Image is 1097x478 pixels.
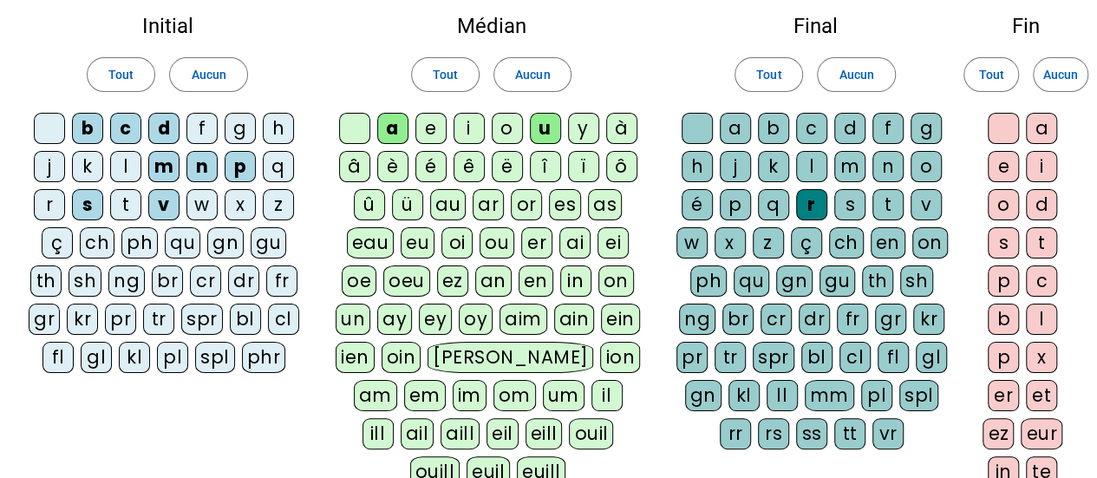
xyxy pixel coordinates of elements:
div: ill [362,418,394,449]
button: Aucun [169,57,247,92]
div: gl [916,342,947,373]
div: j [34,151,65,182]
span: Aucun [515,64,550,85]
div: spr [181,304,223,335]
div: h [682,151,713,182]
div: spl [899,380,939,411]
div: ou [480,227,514,259]
div: oeu [383,265,430,297]
div: er [521,227,552,259]
div: an [475,265,512,297]
div: n [186,151,218,182]
div: ll [767,380,798,411]
button: Tout [87,57,155,92]
div: c [796,113,827,144]
div: fl [42,342,74,373]
div: pr [105,304,136,335]
h2: Médian [335,16,648,36]
div: br [152,265,183,297]
span: Tout [433,64,458,85]
div: m [148,151,180,182]
div: q [263,151,294,182]
div: k [72,151,103,182]
div: û [354,189,385,220]
div: d [148,113,180,144]
div: p [720,189,751,220]
div: gn [776,265,813,297]
div: p [988,342,1019,373]
div: a [720,113,751,144]
div: ç [791,227,822,259]
div: eu [401,227,434,259]
div: em [404,380,446,411]
div: a [377,113,408,144]
div: kr [913,304,944,335]
div: v [148,189,180,220]
div: à [606,113,637,144]
div: eur [1021,418,1062,449]
div: en [519,265,553,297]
span: Tout [978,64,1003,85]
div: oy [459,304,493,335]
div: ch [829,227,864,259]
div: aim [500,304,547,335]
div: dr [799,304,830,335]
span: Tout [108,64,134,85]
div: kl [728,380,760,411]
div: oi [441,227,473,259]
div: o [492,113,523,144]
button: Aucun [493,57,571,92]
div: e [988,151,1019,182]
div: ey [419,304,452,335]
div: mm [805,380,854,411]
div: ng [108,265,145,297]
div: b [988,304,1019,335]
div: t [1026,227,1057,259]
div: th [30,265,62,297]
div: gl [81,342,112,373]
div: om [493,380,536,411]
div: b [758,113,789,144]
div: kr [67,304,98,335]
div: s [834,189,865,220]
div: rs [758,418,789,449]
div: ph [121,227,158,259]
div: ï [568,151,599,182]
div: im [453,380,486,411]
div: pr [676,342,708,373]
div: p [225,151,256,182]
div: [PERSON_NAME] [428,342,593,373]
div: um [543,380,584,411]
div: th [862,265,893,297]
div: aill [441,418,480,449]
div: ein [601,304,640,335]
div: ch [80,227,114,259]
div: x [1026,342,1057,373]
h2: Initial [28,16,307,36]
div: oe [342,265,376,297]
div: o [988,189,1019,220]
div: w [186,189,218,220]
span: Tout [756,64,781,85]
div: i [1026,151,1057,182]
button: Tout [411,57,480,92]
div: sh [900,265,933,297]
div: c [110,113,141,144]
div: e [415,113,447,144]
div: ph [690,265,727,297]
div: bl [801,342,833,373]
span: Aucun [839,64,873,85]
div: er [988,380,1019,411]
div: z [753,227,784,259]
div: m [834,151,865,182]
div: cr [761,304,792,335]
div: g [225,113,256,144]
div: un [336,304,370,335]
div: ê [454,151,485,182]
div: in [560,265,591,297]
div: fr [266,265,297,297]
div: kl [119,342,150,373]
div: k [758,151,789,182]
div: q [758,189,789,220]
div: gn [685,380,722,411]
